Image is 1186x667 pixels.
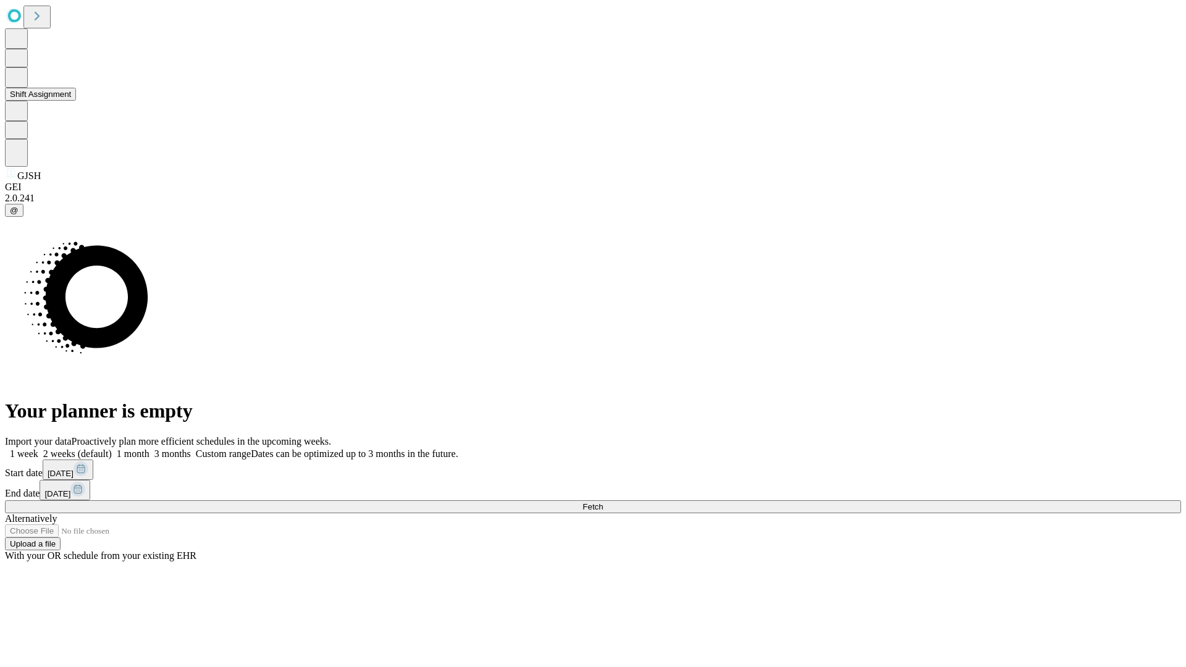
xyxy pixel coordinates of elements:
[154,448,191,459] span: 3 months
[5,500,1181,513] button: Fetch
[40,480,90,500] button: [DATE]
[5,480,1181,500] div: End date
[10,206,19,215] span: @
[5,537,61,550] button: Upload a file
[5,550,196,561] span: With your OR schedule from your existing EHR
[5,459,1181,480] div: Start date
[10,448,38,459] span: 1 week
[117,448,149,459] span: 1 month
[5,513,57,524] span: Alternatively
[17,170,41,181] span: GJSH
[582,502,603,511] span: Fetch
[5,204,23,217] button: @
[44,489,70,498] span: [DATE]
[5,88,76,101] button: Shift Assignment
[43,459,93,480] button: [DATE]
[5,436,72,447] span: Import your data
[196,448,251,459] span: Custom range
[43,448,112,459] span: 2 weeks (default)
[5,400,1181,422] h1: Your planner is empty
[251,448,458,459] span: Dates can be optimized up to 3 months in the future.
[48,469,74,478] span: [DATE]
[72,436,331,447] span: Proactively plan more efficient schedules in the upcoming weeks.
[5,182,1181,193] div: GEI
[5,193,1181,204] div: 2.0.241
